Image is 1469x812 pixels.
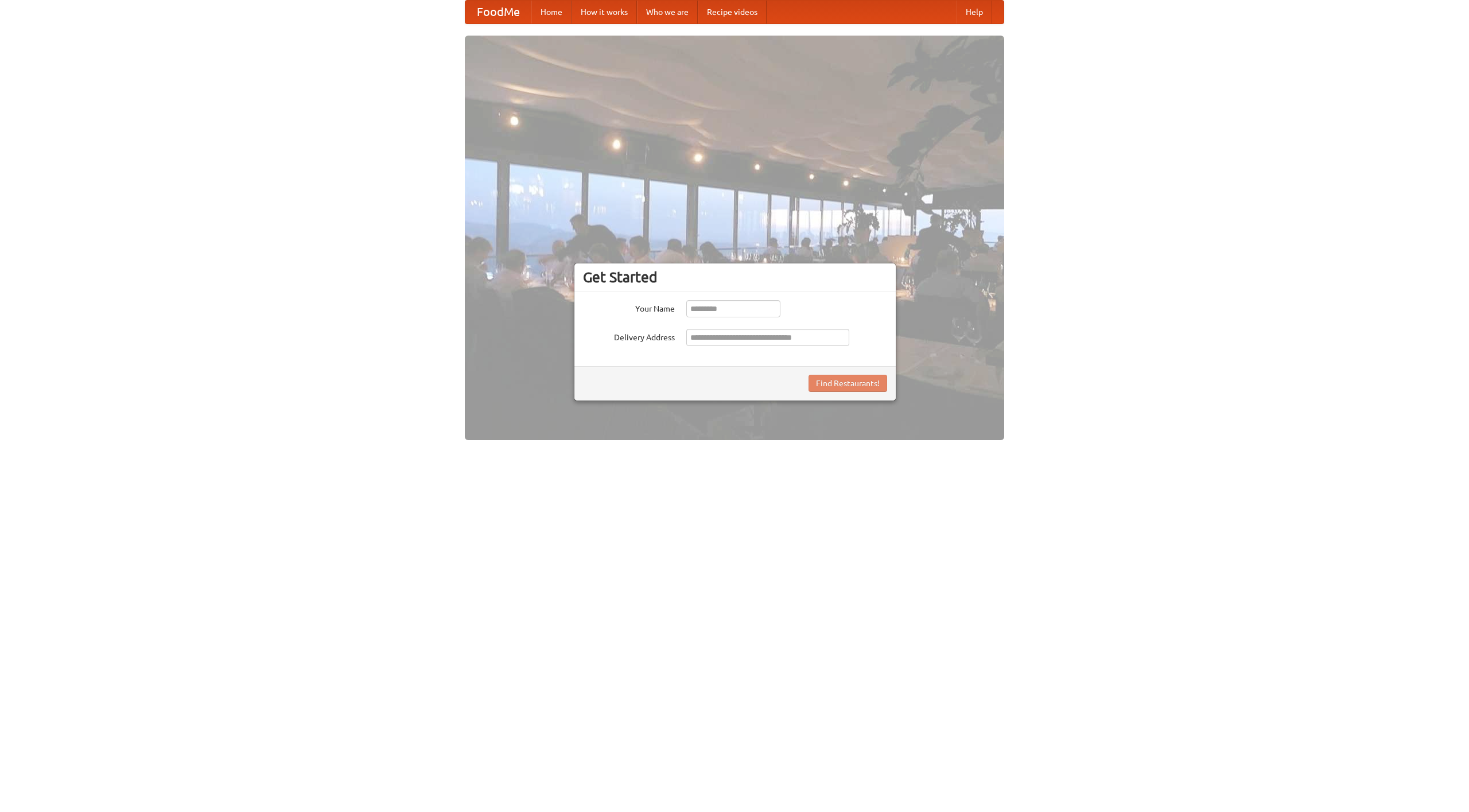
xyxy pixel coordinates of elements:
label: Your Name [583,300,675,314]
h3: Get Started [583,269,887,286]
a: FoodMe [465,1,531,24]
a: Who we are [637,1,698,24]
label: Delivery Address [583,329,675,343]
a: How it works [572,1,637,24]
button: Find Restaurants! [809,375,887,392]
a: Home [531,1,572,24]
a: Help [957,1,992,24]
a: Recipe videos [698,1,767,24]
